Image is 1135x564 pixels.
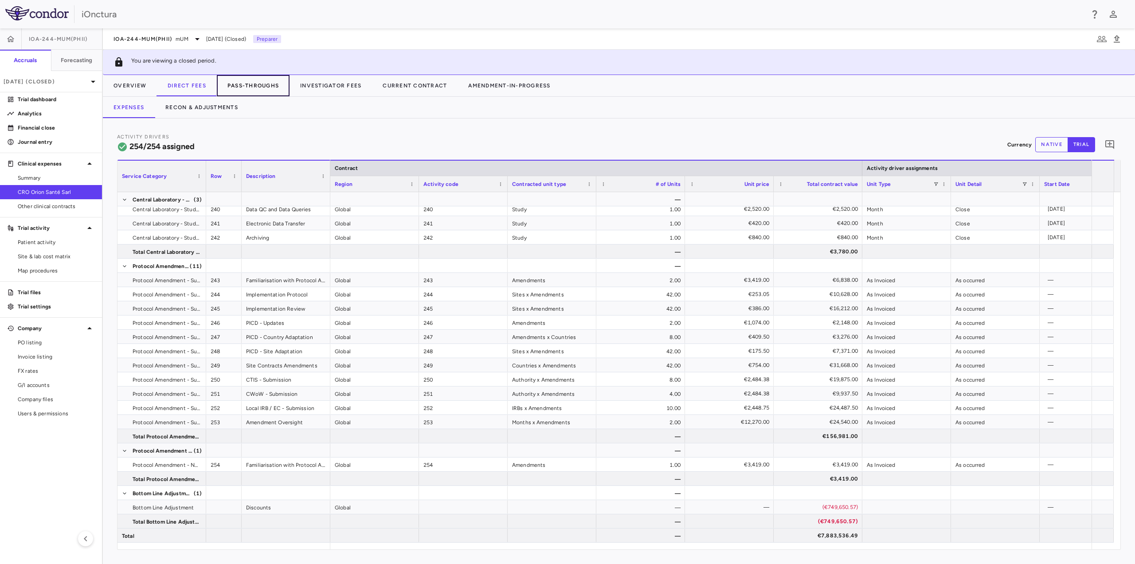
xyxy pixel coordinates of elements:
div: As Invoiced [862,458,951,471]
span: Contracted unit type [512,181,566,187]
div: Data QC and Data Queries [242,202,330,216]
div: Sites x Amendments [508,287,596,301]
span: Bottom Line Adjustment [133,501,194,515]
button: Overview [103,75,157,96]
div: CWoW - Submission [242,387,330,400]
p: Company [18,324,84,332]
span: CRO Orion Santé Sarl [18,188,95,196]
div: As Invoiced [862,358,951,372]
div: As occurred [951,401,1040,414]
div: Global [330,401,419,414]
div: [DATE] [1048,216,1124,230]
div: €7,883,536.49 [782,529,858,543]
span: Unit price [744,181,770,187]
h6: Accruals [14,56,37,64]
div: 254 [419,458,508,471]
span: mUM [176,35,188,43]
div: — [1048,458,1124,472]
div: Global [330,458,419,471]
div: Month [862,202,951,216]
div: As occurred [951,287,1040,301]
div: As occurred [951,358,1040,372]
div: Month [862,230,951,244]
div: — [596,443,685,457]
button: Add comment [1102,137,1117,152]
div: Global [330,301,419,315]
div: As Invoiced [862,330,951,343]
p: Currency [1007,141,1032,149]
span: Unit Type [867,181,891,187]
div: As Invoiced [862,401,951,414]
span: (1) [194,444,202,458]
button: Pass-Throughs [217,75,290,96]
div: — [1048,401,1124,415]
button: Recon & Adjustments [155,97,249,118]
div: 244 [206,287,242,301]
p: Trial files [18,288,95,296]
span: Protocol Amendment - Substantial Amendments [133,401,201,415]
div: €1,074.00 [693,316,769,330]
p: Clinical expenses [18,160,84,168]
span: Start Date [1044,181,1070,187]
div: €7,371.00 [782,344,858,358]
div: Authority x Amendments [508,387,596,400]
div: Sites x Amendments [508,344,596,358]
span: Total Central Laboratory - Study Close Out [133,245,201,259]
div: €12,270.00 [693,415,769,429]
span: IOA-244-mUM(PhII) [29,35,87,43]
div: €420.00 [782,216,858,230]
p: Trial activity [18,224,84,232]
div: — [596,259,685,272]
div: 247 [419,330,508,343]
div: 243 [206,273,242,287]
div: €9,937.50 [782,387,858,401]
div: 246 [206,316,242,329]
div: 245 [419,301,508,315]
div: 242 [419,230,508,244]
div: As Invoiced [862,316,951,329]
p: Trial dashboard [18,95,95,103]
div: Global [330,273,419,287]
div: Implementation Review [242,301,330,315]
span: FX rates [18,367,95,375]
span: Protocol Amendment - Substantial Amendments [133,288,201,302]
span: Protocol Amendment - Substantial Amendments [133,259,189,273]
div: 244 [419,287,508,301]
div: PICD - Updates [242,316,330,329]
div: Amendments [508,316,596,329]
div: 249 [206,358,242,372]
div: 253 [206,415,242,429]
p: Analytics [18,110,95,118]
div: — [596,500,685,514]
div: Amendments [508,273,596,287]
div: — [1048,344,1124,358]
button: Current Contract [372,75,458,96]
div: €3,419.00 [782,458,858,472]
div: €19,875.00 [782,372,858,387]
span: Total Protocol Amendment - Non-Substantial Amendments [133,472,201,486]
div: As Invoiced [862,415,951,429]
div: €754.00 [693,358,769,372]
div: €253.05 [693,287,769,301]
span: Service Category [122,173,167,179]
span: (1) [194,486,202,501]
div: — [1048,287,1124,301]
div: Countries x Amendments [508,358,596,372]
div: 240 [419,202,508,216]
div: Study [508,230,596,244]
div: — [596,472,685,485]
div: 246 [419,316,508,329]
p: Financial close [18,124,95,132]
div: €24,540.00 [782,415,858,429]
span: Patient activity [18,238,95,246]
span: Activity Drivers [117,134,169,140]
span: Activity code [423,181,458,187]
span: Bottom Line Adjustment [133,486,193,501]
div: €175.50 [693,344,769,358]
span: Total [122,529,134,543]
span: IOA-244-mUM(PhII) [113,35,172,43]
div: Authority x Amendments [508,372,596,386]
span: Protocol Amendment - Substantial Amendments [133,316,201,330]
div: iOnctura [82,8,1084,21]
div: As Invoiced [862,372,951,386]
